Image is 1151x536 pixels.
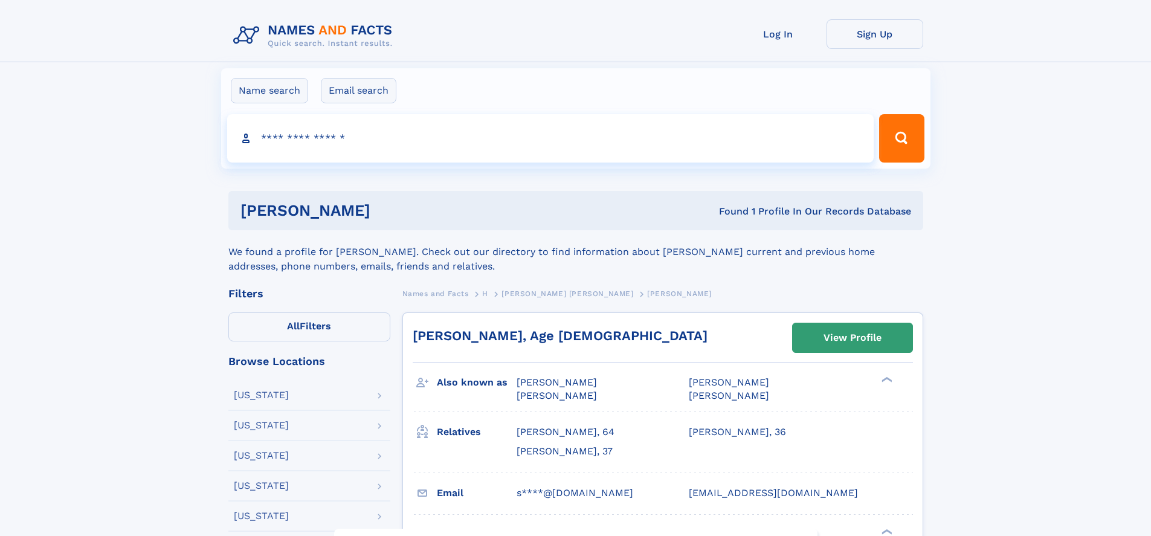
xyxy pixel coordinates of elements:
h3: Relatives [437,422,517,442]
a: [PERSON_NAME] [PERSON_NAME] [501,286,633,301]
a: [PERSON_NAME], 64 [517,425,614,439]
a: H [482,286,488,301]
span: [EMAIL_ADDRESS][DOMAIN_NAME] [689,487,858,499]
span: [PERSON_NAME] [517,390,597,401]
div: [US_STATE] [234,421,289,430]
label: Email search [321,78,396,103]
span: [PERSON_NAME] [PERSON_NAME] [501,289,633,298]
a: Sign Up [827,19,923,49]
span: [PERSON_NAME] [689,376,769,388]
div: [US_STATE] [234,451,289,460]
span: [PERSON_NAME] [517,376,597,388]
span: All [287,320,300,332]
a: [PERSON_NAME], Age [DEMOGRAPHIC_DATA] [413,328,708,343]
span: H [482,289,488,298]
img: Logo Names and Facts [228,19,402,52]
div: View Profile [824,324,882,352]
a: [PERSON_NAME], 36 [689,425,786,439]
button: Search Button [879,114,924,163]
div: [US_STATE] [234,481,289,491]
label: Name search [231,78,308,103]
div: ❯ [879,376,893,384]
h3: Also known as [437,372,517,393]
a: [PERSON_NAME], 37 [517,445,613,458]
div: Browse Locations [228,356,390,367]
div: We found a profile for [PERSON_NAME]. Check out our directory to find information about [PERSON_N... [228,230,923,274]
h3: Email [437,483,517,503]
h1: [PERSON_NAME] [240,203,545,218]
input: search input [227,114,874,163]
div: ❯ [879,528,893,535]
label: Filters [228,312,390,341]
div: Found 1 Profile In Our Records Database [544,205,911,218]
div: [US_STATE] [234,511,289,521]
div: Filters [228,288,390,299]
div: [US_STATE] [234,390,289,400]
a: View Profile [793,323,912,352]
span: [PERSON_NAME] [647,289,712,298]
a: Names and Facts [402,286,469,301]
a: Log In [730,19,827,49]
span: [PERSON_NAME] [689,390,769,401]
